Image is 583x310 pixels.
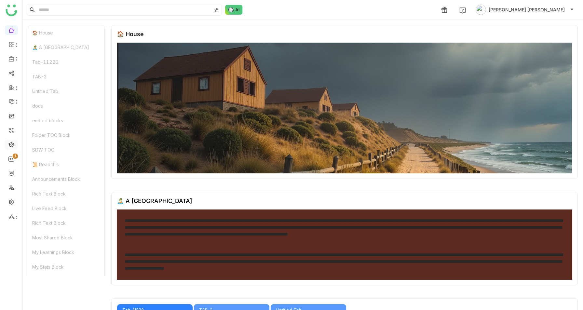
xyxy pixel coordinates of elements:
div: Live Feed Block [28,201,104,216]
div: New Courses Block [28,274,104,289]
img: help.svg [459,7,466,14]
div: Rich Text Block [28,186,104,201]
div: Rich Text Block [28,216,104,230]
div: 🏝️ A [GEOGRAPHIC_DATA] [117,197,192,204]
div: My Stats Block [28,260,104,274]
p: 1 [14,153,17,159]
img: avatar [476,5,486,15]
div: Most Shared Block [28,230,104,245]
div: Folder TOC Block [28,128,104,142]
div: docs [28,99,104,113]
div: SDW TOC [28,142,104,157]
div: 🏠 House [117,31,144,37]
div: Announcements Block [28,172,104,186]
img: ask-buddy-normal.svg [225,5,243,15]
div: Untitled Tab [28,84,104,99]
div: embed blocks [28,113,104,128]
img: 68553b2292361c547d91f02a [117,43,572,173]
nz-badge-sup: 1 [13,154,18,159]
img: logo [6,5,17,16]
div: 🏝️ A [GEOGRAPHIC_DATA] [28,40,104,55]
span: [PERSON_NAME] [PERSON_NAME] [489,6,565,13]
div: 🏠 House [28,25,104,40]
img: search-type.svg [214,7,219,13]
button: [PERSON_NAME] [PERSON_NAME] [474,5,575,15]
div: Tab-11222 [28,55,104,69]
div: 📜 Read this [28,157,104,172]
div: TAB-2 [28,69,104,84]
div: My Learnings Block [28,245,104,260]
